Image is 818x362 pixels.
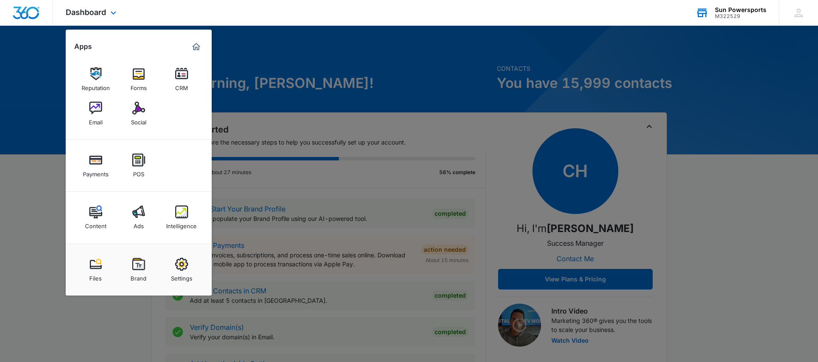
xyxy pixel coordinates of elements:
[715,13,766,19] div: account id
[89,115,103,126] div: Email
[165,253,198,286] a: Settings
[131,115,146,126] div: Social
[122,201,155,234] a: Ads
[66,8,106,17] span: Dashboard
[131,80,147,91] div: Forms
[83,166,109,178] div: Payments
[85,218,106,229] div: Content
[122,97,155,130] a: Social
[89,271,102,282] div: Files
[79,253,112,286] a: Files
[189,40,203,54] a: Marketing 360® Dashboard
[134,218,144,229] div: Ads
[133,166,144,178] div: POS
[122,149,155,182] a: POS
[166,218,197,229] div: Intelligence
[175,80,188,91] div: CRM
[122,63,155,96] a: Forms
[74,42,92,51] h2: Apps
[79,201,112,234] a: Content
[82,80,110,91] div: Reputation
[79,149,112,182] a: Payments
[122,253,155,286] a: Brand
[171,271,192,282] div: Settings
[165,201,198,234] a: Intelligence
[715,6,766,13] div: account name
[79,63,112,96] a: Reputation
[131,271,146,282] div: Brand
[79,97,112,130] a: Email
[165,63,198,96] a: CRM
